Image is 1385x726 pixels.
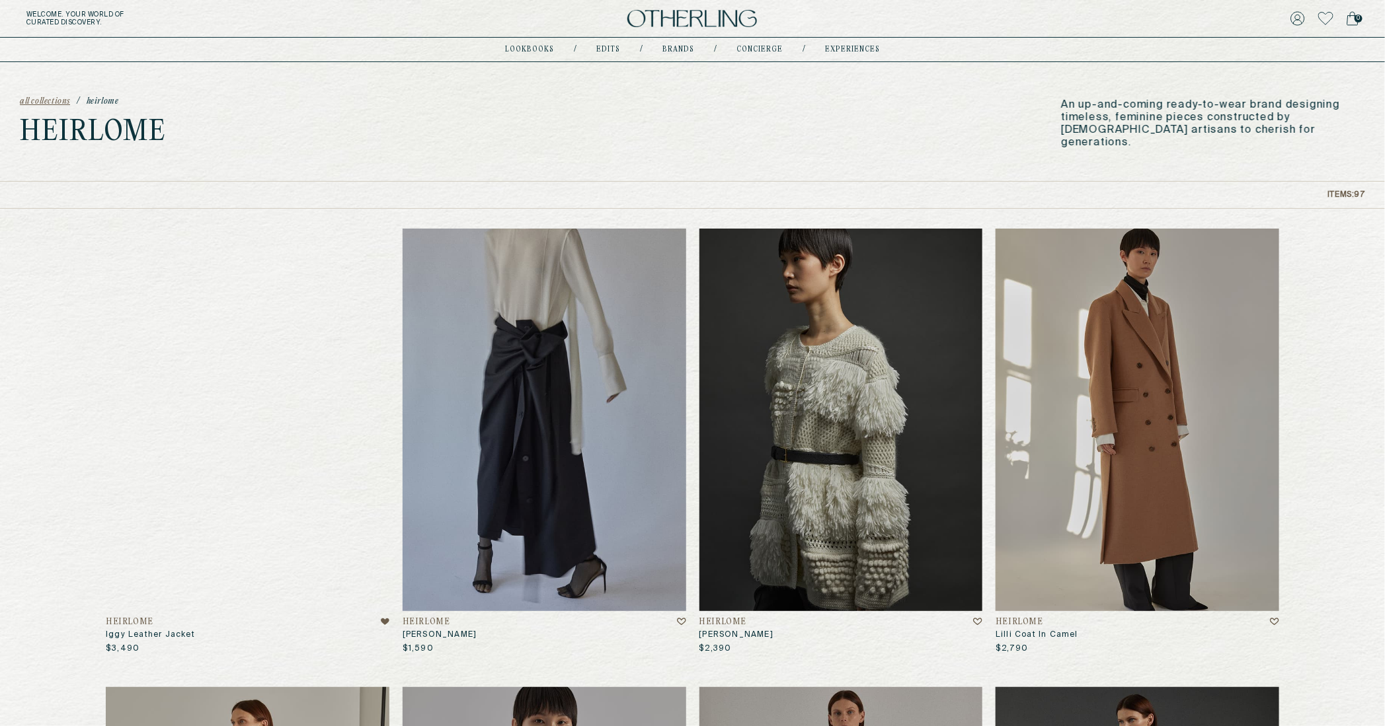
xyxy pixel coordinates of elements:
[1347,9,1359,28] a: 0
[596,46,620,53] a: Edits
[714,44,717,55] div: /
[403,643,434,654] p: $1,590
[736,46,783,53] a: concierge
[403,618,450,627] h4: Heirlome
[106,643,139,654] p: $3,490
[1355,15,1363,22] span: 0
[574,44,576,55] div: /
[699,630,983,640] h3: [PERSON_NAME]
[106,229,389,611] img: Iggy Leather Jacket
[699,618,747,627] h4: Heirlome
[996,618,1043,627] h4: Heirlome
[662,46,694,53] a: Brands
[77,97,80,106] span: /
[87,97,119,106] span: Heirlome
[1327,190,1365,200] p: Items: 97
[403,630,686,640] h3: [PERSON_NAME]
[106,630,389,640] h3: Iggy Leather Jacket
[996,229,1279,611] img: Lilli Coat in Camel
[106,229,389,654] a: Iggy Leather JacketHeirlomeIggy Leather Jacket$3,490
[640,44,643,55] div: /
[106,618,153,627] h4: Heirlome
[403,229,686,611] img: Manuela Skirt
[20,120,166,146] h1: Heirlome
[996,229,1279,654] a: Lilli Coat in CamelHeirlomeLilli Coat In Camel$2,790
[699,643,732,654] p: $2,390
[803,44,805,55] div: /
[996,630,1279,640] h3: Lilli Coat In Camel
[627,10,757,28] img: logo
[26,11,426,26] h5: Welcome . Your world of curated discovery.
[77,97,118,106] a: /Heirlome
[699,229,983,611] img: Vida Cardigan
[403,229,686,654] a: Manuela SkirtHeirlome[PERSON_NAME]$1,590
[996,643,1028,654] p: $2,790
[699,229,983,654] a: Vida CardiganHeirlome[PERSON_NAME]$2,390
[825,46,880,53] a: experiences
[20,97,70,106] a: all collections
[505,46,554,53] a: lookbooks
[1061,99,1365,150] p: An up-and-coming ready-to-wear brand designing timeless, feminine pieces constructed by [DEMOGRAP...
